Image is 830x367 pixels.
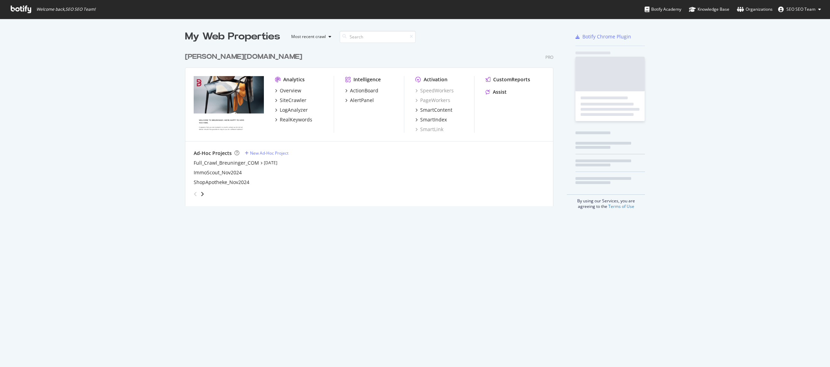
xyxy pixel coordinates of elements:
div: Activation [424,76,448,83]
a: Assist [486,89,507,95]
a: Terms of Use [608,203,634,209]
div: New Ad-Hoc Project [250,150,288,156]
div: Intelligence [353,76,381,83]
div: Analytics [283,76,305,83]
a: LogAnalyzer [275,107,308,113]
img: breuninger.com [194,76,264,132]
span: SEO SEO Team [786,6,815,12]
a: SmartLink [415,126,443,133]
a: [PERSON_NAME][DOMAIN_NAME] [185,52,305,62]
div: [PERSON_NAME][DOMAIN_NAME] [185,52,302,62]
a: ImmoScout_Nov2024 [194,169,242,176]
div: Pro [545,54,553,60]
a: PageWorkers [415,97,450,104]
div: Ad-Hoc Projects [194,150,232,157]
div: angle-right [200,191,205,198]
a: Overview [275,87,301,94]
a: CustomReports [486,76,530,83]
a: Botify Chrome Plugin [575,33,631,40]
span: Welcome back, SEO SEO Team ! [36,7,95,12]
div: My Web Properties [185,30,280,44]
div: ActionBoard [350,87,378,94]
div: SmartIndex [420,116,447,123]
div: Botify Chrome Plugin [582,33,631,40]
div: SiteCrawler [280,97,306,104]
div: Most recent crawl [291,35,326,39]
a: SmartIndex [415,116,447,123]
a: New Ad-Hoc Project [245,150,288,156]
a: AlertPanel [345,97,374,104]
div: By using our Services, you are agreeing to the [567,194,645,209]
div: Knowledge Base [689,6,729,13]
button: SEO SEO Team [773,4,827,15]
a: Full_Crawl_Breuninger_COM [194,159,259,166]
div: AlertPanel [350,97,374,104]
div: Assist [493,89,507,95]
div: SmartContent [420,107,452,113]
a: SpeedWorkers [415,87,454,94]
div: Organizations [737,6,773,13]
a: RealKeywords [275,116,312,123]
div: Botify Academy [645,6,681,13]
div: LogAnalyzer [280,107,308,113]
a: ActionBoard [345,87,378,94]
input: Search [340,31,416,43]
div: angle-left [191,189,200,200]
a: SmartContent [415,107,452,113]
div: RealKeywords [280,116,312,123]
a: [DATE] [264,160,277,166]
div: Overview [280,87,301,94]
div: grid [185,44,559,206]
a: SiteCrawler [275,97,306,104]
button: Most recent crawl [286,31,334,42]
div: CustomReports [493,76,530,83]
a: ShopApotheke_Nov2024 [194,179,249,186]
